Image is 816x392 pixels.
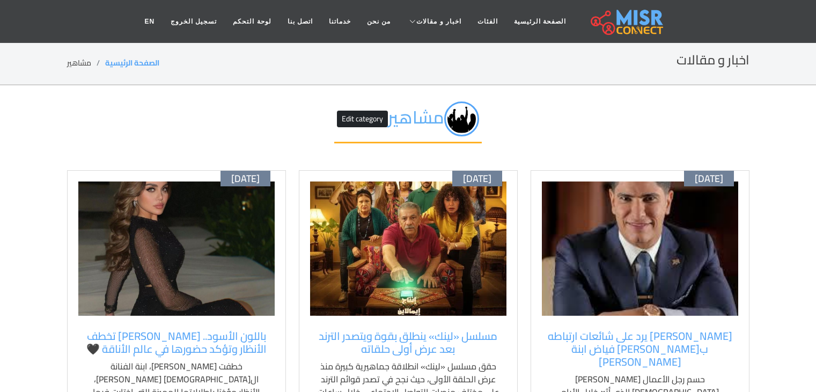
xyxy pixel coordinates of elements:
img: ed3xwPSaX5pJLGRUby2P.png [444,101,479,136]
button: Edit category [337,111,388,127]
span: [DATE] [463,173,491,185]
span: اخبار و مقالات [416,17,461,26]
h2: مشاهير [334,101,482,143]
img: main.misr_connect [591,8,663,35]
a: [PERSON_NAME] يرد على شائعات ارتباطه ب[PERSON_NAME] فياض ابنة [PERSON_NAME] [547,330,733,368]
a: اخبار و مقالات [399,11,469,32]
a: تسجيل الخروج [163,11,225,32]
img: احمد ابو هشيمة [542,182,738,316]
a: باللون الأسود.. [PERSON_NAME] تخطف الأنظار وتؤكد حضورها في عالم الأناقة 🖤 [84,330,269,355]
a: مسلسل «لينك» ينطلق بقوة ويتصدر الترند بعد عرض أولى حلقاته [315,330,501,355]
img: زينب فياض بإطلالة أنيقة باللون الأسود خلال إحدى السهرات [78,182,275,316]
a: EN [136,11,163,32]
span: [DATE] [695,173,723,185]
img: أبطال مسلسل «لينك» في مشهد من الحلقة الأولى بعد تصدر العمل للترند [310,182,506,316]
h2: اخبار و مقالات [677,53,749,68]
a: خدماتنا [321,11,359,32]
a: الفئات [469,11,506,32]
a: لوحة التحكم [225,11,279,32]
a: اتصل بنا [280,11,321,32]
a: من نحن [359,11,399,32]
a: الصفحة الرئيسية [506,11,574,32]
span: [DATE] [231,173,260,185]
a: الصفحة الرئيسية [105,56,159,70]
li: مشاهير [67,57,105,69]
